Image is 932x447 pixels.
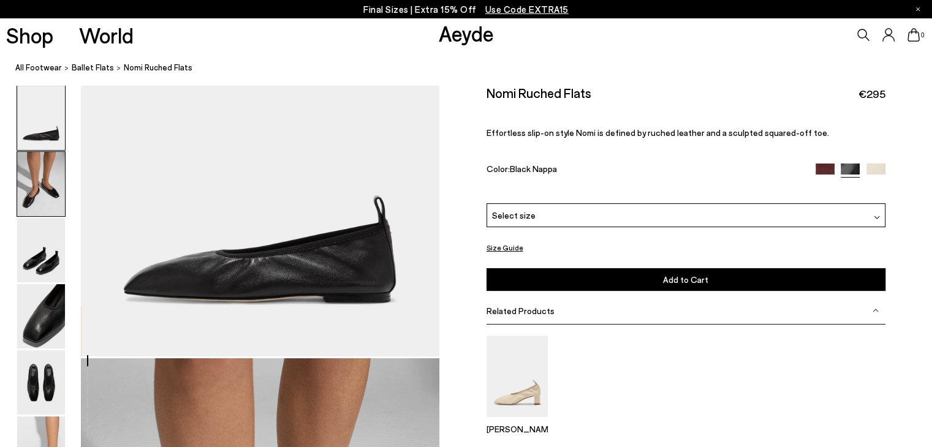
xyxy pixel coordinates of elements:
div: Color: [487,163,803,178]
img: Narissa Ruched Pumps [487,336,548,417]
img: Nomi Ruched Flats - Image 2 [17,152,65,216]
a: All Footwear [15,61,62,74]
img: Nomi Ruched Flats - Image 3 [17,218,65,282]
button: Size Guide [487,240,523,255]
a: 0 [907,28,920,42]
span: Black Nappa [510,163,557,174]
a: Aeyde [439,20,494,46]
a: World [79,24,134,46]
p: Effortless slip-on style Nomi is defined by ruched leather and a sculpted squared-off toe. [487,127,885,138]
span: 0 [920,32,926,39]
span: Add to Cart [663,274,708,285]
img: svg%3E [874,214,880,220]
img: svg%3E [873,307,879,314]
a: Shop [6,24,53,46]
img: Nomi Ruched Flats - Image 1 [17,86,65,150]
span: €295 [858,86,885,102]
a: Ballet Flats [72,61,114,74]
img: Nomi Ruched Flats - Image 4 [17,284,65,348]
span: Navigate to /collections/ss25-final-sizes [485,4,569,15]
span: Nomi Ruched Flats [124,61,192,74]
nav: breadcrumb [15,51,932,85]
p: [PERSON_NAME] [487,424,548,434]
h2: Nomi Ruched Flats [487,85,591,100]
img: Nomi Ruched Flats - Image 5 [17,350,65,415]
p: Final Sizes | Extra 15% Off [363,2,569,17]
span: Ballet Flats [72,62,114,72]
span: Related Products [487,306,555,316]
button: Add to Cart [487,268,885,291]
span: Select size [492,209,536,222]
a: Narissa Ruched Pumps [PERSON_NAME] [487,408,548,434]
